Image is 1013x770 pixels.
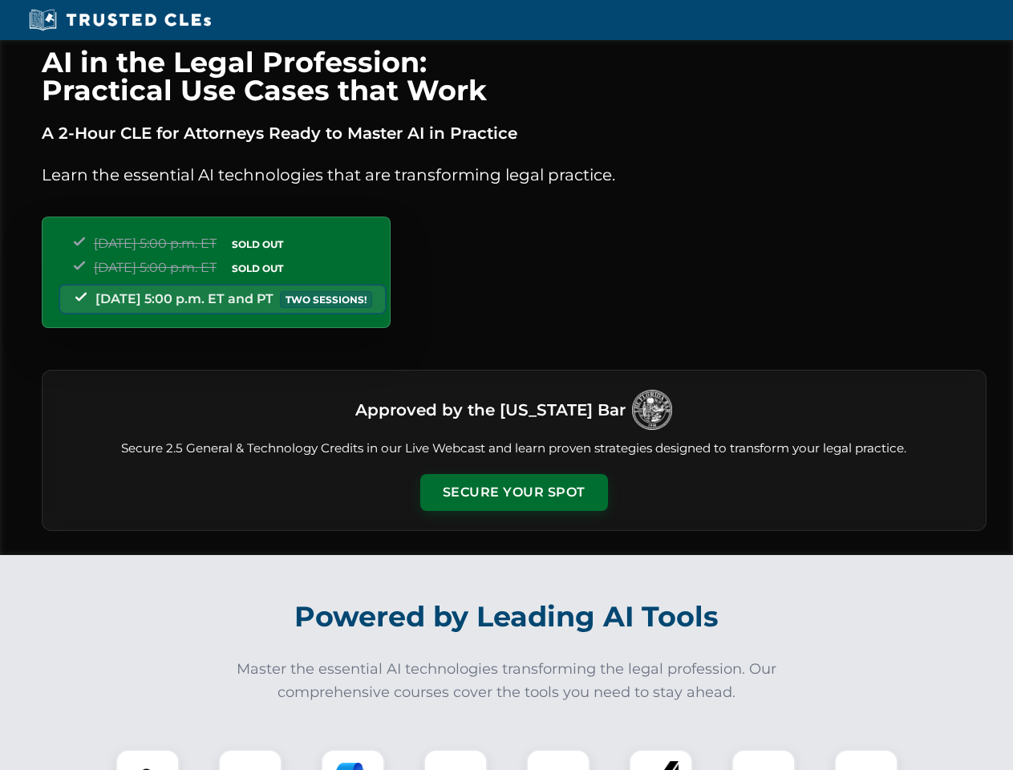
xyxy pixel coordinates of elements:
h2: Powered by Leading AI Tools [63,589,951,645]
img: Trusted CLEs [24,8,216,32]
img: Logo [632,390,672,430]
span: SOLD OUT [226,260,289,277]
span: [DATE] 5:00 p.m. ET [94,236,217,251]
h3: Approved by the [US_STATE] Bar [355,395,626,424]
span: SOLD OUT [226,236,289,253]
p: Master the essential AI technologies transforming the legal profession. Our comprehensive courses... [226,658,788,704]
button: Secure Your Spot [420,474,608,511]
p: Learn the essential AI technologies that are transforming legal practice. [42,162,987,188]
p: Secure 2.5 General & Technology Credits in our Live Webcast and learn proven strategies designed ... [62,440,966,458]
h1: AI in the Legal Profession: Practical Use Cases that Work [42,48,987,104]
span: [DATE] 5:00 p.m. ET [94,260,217,275]
p: A 2-Hour CLE for Attorneys Ready to Master AI in Practice [42,120,987,146]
